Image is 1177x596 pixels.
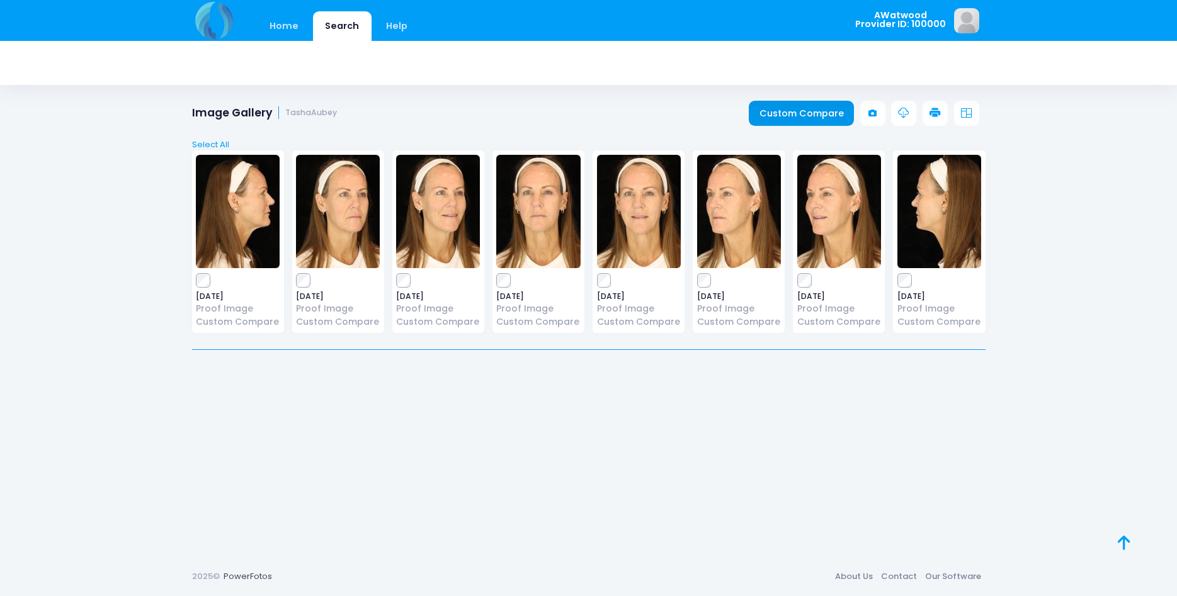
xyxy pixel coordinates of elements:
a: Proof Image [296,302,380,315]
a: Custom Compare [697,315,781,329]
span: 2025© [192,570,220,582]
a: Custom Compare [597,315,681,329]
a: Proof Image [597,302,681,315]
a: Proof Image [897,302,981,315]
span: [DATE] [897,293,981,300]
img: image [597,155,681,268]
span: [DATE] [597,293,681,300]
a: Select All [188,138,989,151]
a: Custom Compare [749,101,854,126]
a: Search [313,11,372,41]
img: image [797,155,881,268]
h1: Image Gallery [192,106,338,120]
img: image [954,8,979,33]
small: TashaAubey [285,108,337,118]
a: Proof Image [797,302,881,315]
span: [DATE] [697,293,781,300]
img: image [496,155,580,268]
a: Custom Compare [196,315,280,329]
a: Proof Image [396,302,480,315]
a: Proof Image [697,302,781,315]
a: Help [373,11,419,41]
a: Custom Compare [797,315,881,329]
span: [DATE] [797,293,881,300]
a: About Us [831,565,877,588]
a: Custom Compare [396,315,480,329]
a: Home [258,11,311,41]
a: Custom Compare [296,315,380,329]
span: [DATE] [396,293,480,300]
img: image [897,155,981,268]
a: Contact [877,565,921,588]
a: Custom Compare [496,315,580,329]
a: Our Software [921,565,986,588]
a: PowerFotos [224,570,272,582]
img: image [396,155,480,268]
img: image [196,155,280,268]
img: image [296,155,380,268]
span: [DATE] [296,293,380,300]
span: AWatwood Provider ID: 100000 [855,11,946,29]
a: Custom Compare [897,315,981,329]
span: [DATE] [196,293,280,300]
a: Proof Image [496,302,580,315]
img: image [697,155,781,268]
a: Proof Image [196,302,280,315]
span: [DATE] [496,293,580,300]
